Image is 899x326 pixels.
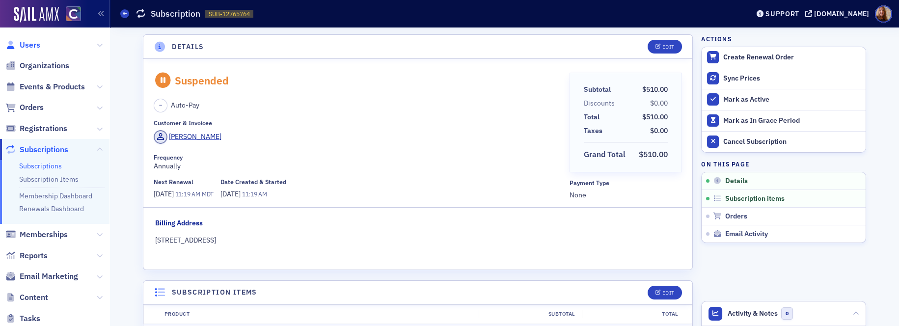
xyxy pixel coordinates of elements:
[158,310,479,318] div: Product
[702,110,866,131] button: Mark as In Grace Period
[5,60,69,71] a: Organizations
[723,137,861,146] div: Cancel Subscription
[5,123,67,134] a: Registrations
[584,98,615,109] div: Discounts
[151,8,200,20] h1: Subscription
[702,68,866,89] button: Sync Prices
[5,40,40,51] a: Users
[154,119,212,127] div: Customer & Invoicee
[728,308,778,319] span: Activity & Notes
[701,34,732,43] h4: Actions
[155,218,203,228] div: Billing Address
[20,40,40,51] span: Users
[584,149,629,161] span: Grand Total
[723,53,861,62] div: Create Renewal Order
[66,6,81,22] img: SailAMX
[20,250,48,261] span: Reports
[171,100,199,110] span: Auto-Pay
[242,190,267,198] span: 11:19 AM
[650,99,668,108] span: $0.00
[5,292,48,303] a: Content
[5,229,68,240] a: Memberships
[702,89,866,110] button: Mark as Active
[725,177,748,186] span: Details
[14,7,59,23] img: SailAMX
[639,149,668,159] span: $510.00
[200,190,214,198] span: MDT
[172,42,204,52] h4: Details
[725,194,785,203] span: Subscription items
[642,112,668,121] span: $510.00
[20,102,44,113] span: Orders
[584,84,614,95] span: Subtotal
[584,149,626,161] div: Grand Total
[20,60,69,71] span: Organizations
[875,5,892,23] span: Profile
[723,95,861,104] div: Mark as Active
[5,102,44,113] a: Orders
[5,81,85,92] a: Events & Products
[648,286,681,299] button: Edit
[702,131,866,152] button: Cancel Subscription
[662,290,675,296] div: Edit
[582,310,685,318] div: Total
[20,81,85,92] span: Events & Products
[570,190,682,200] span: None
[20,123,67,134] span: Registrations
[702,47,866,68] button: Create Renewal Order
[172,287,257,298] h4: Subscription items
[723,74,861,83] div: Sync Prices
[154,190,175,198] span: [DATE]
[155,235,680,245] div: [STREET_ADDRESS]
[175,190,200,198] span: 11:19 AM
[19,204,84,213] a: Renewals Dashboard
[584,112,599,122] div: Total
[584,126,606,136] span: Taxes
[20,271,78,282] span: Email Marketing
[723,116,861,125] div: Mark as In Grace Period
[19,175,79,184] a: Subscription Items
[584,112,603,122] span: Total
[20,144,68,155] span: Subscriptions
[805,10,872,17] button: [DOMAIN_NAME]
[154,130,222,144] a: [PERSON_NAME]
[154,154,563,171] div: Annually
[19,162,62,170] a: Subscriptions
[20,292,48,303] span: Content
[159,102,162,109] span: –
[220,178,286,186] div: Date Created & Started
[20,313,40,324] span: Tasks
[5,271,78,282] a: Email Marketing
[584,98,618,109] span: Discounts
[20,229,68,240] span: Memberships
[169,132,221,142] div: [PERSON_NAME]
[479,310,582,318] div: Subtotal
[765,9,799,18] div: Support
[642,85,668,94] span: $510.00
[725,230,768,239] span: Email Activity
[5,144,68,155] a: Subscriptions
[154,178,193,186] div: Next Renewal
[814,9,869,18] div: [DOMAIN_NAME]
[570,179,609,187] div: Payment Type
[209,10,250,18] span: SUB-12765764
[19,191,92,200] a: Membership Dashboard
[5,250,48,261] a: Reports
[648,40,681,54] button: Edit
[220,190,242,198] span: [DATE]
[584,84,611,95] div: Subtotal
[59,6,81,23] a: View Homepage
[781,307,793,320] span: 0
[662,44,675,50] div: Edit
[701,160,866,168] h4: On this page
[584,126,602,136] div: Taxes
[650,126,668,135] span: $0.00
[154,154,183,161] div: Frequency
[175,74,229,87] div: Suspended
[725,212,747,221] span: Orders
[5,313,40,324] a: Tasks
